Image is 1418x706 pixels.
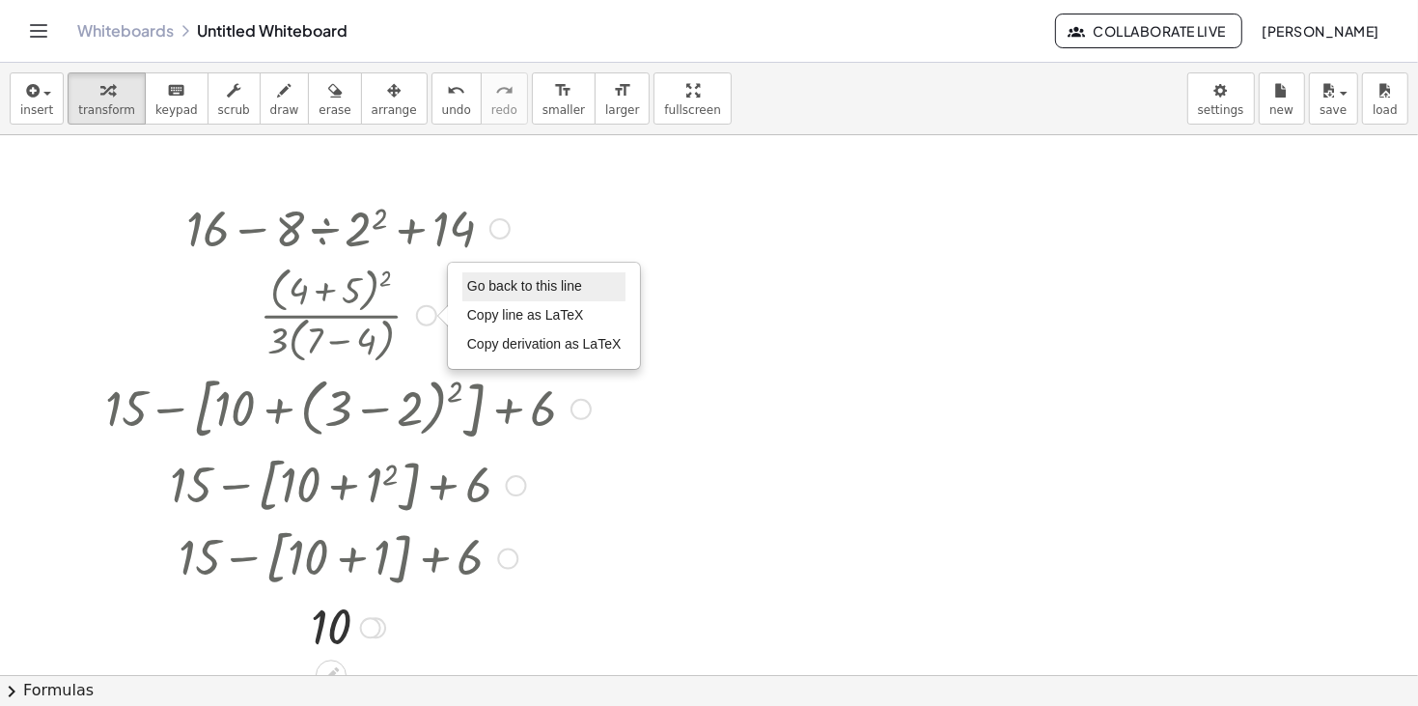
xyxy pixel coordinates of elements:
button: keyboardkeypad [145,72,209,125]
i: format_size [613,79,631,102]
span: larger [605,103,639,117]
button: erase [308,72,361,125]
span: load [1373,103,1398,117]
a: Whiteboards [77,21,174,41]
button: Toggle navigation [23,15,54,46]
button: load [1362,72,1408,125]
button: arrange [361,72,428,125]
span: insert [20,103,53,117]
span: scrub [218,103,250,117]
i: undo [447,79,465,102]
button: Collaborate Live [1055,14,1242,48]
button: undoundo [431,72,482,125]
i: redo [495,79,514,102]
span: new [1269,103,1293,117]
button: draw [260,72,310,125]
span: Copy derivation as LaTeX [467,336,622,352]
button: redoredo [481,72,528,125]
button: insert [10,72,64,125]
span: redo [491,103,517,117]
span: fullscreen [664,103,720,117]
span: Go back to this line [467,278,582,294]
i: format_size [554,79,572,102]
button: fullscreen [653,72,731,125]
button: save [1309,72,1358,125]
button: format_sizelarger [595,72,650,125]
button: transform [68,72,146,125]
button: [PERSON_NAME] [1246,14,1395,48]
span: Collaborate Live [1071,22,1226,40]
span: save [1320,103,1347,117]
span: settings [1198,103,1244,117]
button: new [1259,72,1305,125]
button: format_sizesmaller [532,72,596,125]
span: [PERSON_NAME] [1262,22,1379,40]
span: keypad [155,103,198,117]
span: smaller [542,103,585,117]
button: scrub [208,72,261,125]
div: Edit math [316,660,347,691]
span: draw [270,103,299,117]
span: undo [442,103,471,117]
span: Copy line as LaTeX [467,307,584,323]
span: erase [319,103,350,117]
i: keyboard [167,79,185,102]
button: settings [1187,72,1255,125]
span: arrange [372,103,417,117]
span: transform [78,103,135,117]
